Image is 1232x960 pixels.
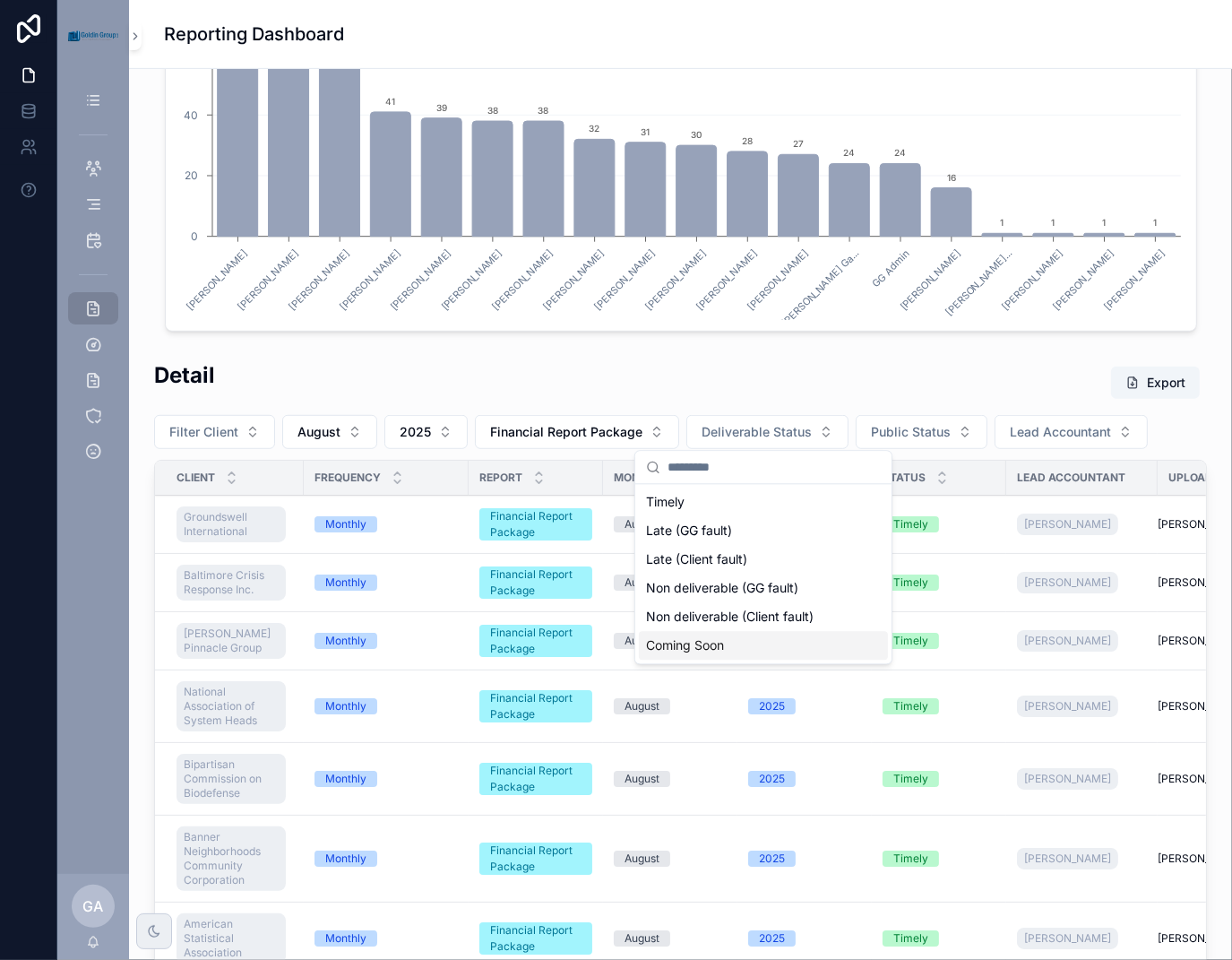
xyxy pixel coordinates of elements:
[1017,630,1118,652] a: [PERSON_NAME]
[1017,768,1118,790] a: [PERSON_NAME]
[894,148,906,159] text: 24
[1017,627,1147,655] a: [PERSON_NAME]
[57,72,129,491] div: scrollable content
[883,516,995,532] a: Timely
[325,771,366,787] div: Monthly
[883,930,995,947] a: Timely
[83,895,104,917] span: GA
[635,484,892,663] div: Suggestions
[943,246,1014,318] text: [PERSON_NAME]...
[614,851,727,867] a: August
[475,415,679,449] button: Select Button
[779,246,861,329] text: [PERSON_NAME] Ga...
[686,415,849,449] button: Select Button
[325,698,366,714] div: Monthly
[893,851,928,867] div: Timely
[68,30,118,40] img: App logo
[995,415,1148,449] button: Select Button
[1153,217,1157,228] text: 1
[642,246,709,313] text: [PERSON_NAME]
[177,823,293,895] a: Banner Neighborhoods Community Corporation
[1017,510,1147,539] a: [PERSON_NAME]
[490,690,582,722] div: Financial Report Package
[384,415,468,449] button: Select Button
[748,851,861,867] a: 2025
[702,423,812,441] span: Deliverable Status
[184,685,279,728] span: National Association of System Heads
[1017,848,1118,869] a: [PERSON_NAME]
[184,510,279,539] span: Groundswell International
[897,246,963,313] text: [PERSON_NAME]
[385,96,395,107] text: 41
[1051,217,1055,228] text: 1
[177,619,293,662] a: [PERSON_NAME] Pinnacle Group
[185,169,198,182] tspan: 20
[1111,367,1200,399] button: Export
[1024,931,1111,946] span: [PERSON_NAME]
[883,471,926,485] span: Status
[325,516,366,532] div: Monthly
[843,148,855,159] text: 24
[314,930,458,947] a: Monthly
[639,631,888,660] div: Coming Soon
[314,516,458,532] a: Monthly
[490,763,582,795] div: Financial Report Package
[639,516,888,545] div: Late (GG fault)
[691,129,702,140] text: 30
[438,246,504,313] text: [PERSON_NAME]
[742,135,753,146] text: 28
[400,423,431,441] span: 2025
[1017,514,1118,535] a: [PERSON_NAME]
[479,843,592,875] a: Financial Report Package
[184,757,279,800] span: Bipartisan Commission on Biodefense
[435,102,446,113] text: 39
[883,575,995,591] a: Timely
[387,246,453,313] text: [PERSON_NAME]
[625,698,659,714] div: August
[487,105,497,116] text: 38
[1101,246,1167,313] text: [PERSON_NAME]
[479,625,592,657] a: Financial Report Package
[314,575,458,591] a: Monthly
[639,574,888,602] div: Non deliverable (GG fault)
[479,471,522,485] span: Report
[325,633,366,649] div: Monthly
[614,633,727,649] a: August
[1017,568,1147,597] a: [PERSON_NAME]
[184,830,279,887] span: Banner Neighborhoods Community Corporation
[893,516,928,532] div: Timely
[177,826,286,891] a: Banner Neighborhoods Community Corporation
[177,503,293,546] a: Groundswell International
[184,627,279,655] span: [PERSON_NAME] Pinnacle Group
[191,229,198,243] tspan: 0
[694,246,760,313] text: [PERSON_NAME]
[184,108,198,122] tspan: 40
[625,516,659,532] div: August
[490,922,582,955] div: Financial Report Package
[1010,423,1111,441] span: Lead Accountant
[184,246,250,313] text: [PERSON_NAME]
[314,698,458,714] a: Monthly
[479,690,592,722] a: Financial Report Package
[625,633,659,649] div: August
[883,851,995,867] a: Timely
[314,471,381,485] span: Frequency
[793,138,804,149] text: 27
[625,930,659,947] div: August
[1024,772,1111,786] span: [PERSON_NAME]
[184,917,279,960] span: American Statistical Association
[1024,517,1111,532] span: [PERSON_NAME]
[297,423,340,441] span: August
[1024,634,1111,648] span: [PERSON_NAME]
[1017,572,1118,593] a: [PERSON_NAME]
[625,851,659,867] div: August
[337,246,403,313] text: [PERSON_NAME]
[177,623,286,659] a: [PERSON_NAME] Pinnacle Group
[748,930,861,947] a: 2025
[479,566,592,599] a: Financial Report Package
[490,423,642,441] span: Financial Report Package
[1050,246,1116,313] text: [PERSON_NAME]
[282,415,377,449] button: Select Button
[177,754,286,804] a: Bipartisan Commission on Biodefense
[614,771,727,787] a: August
